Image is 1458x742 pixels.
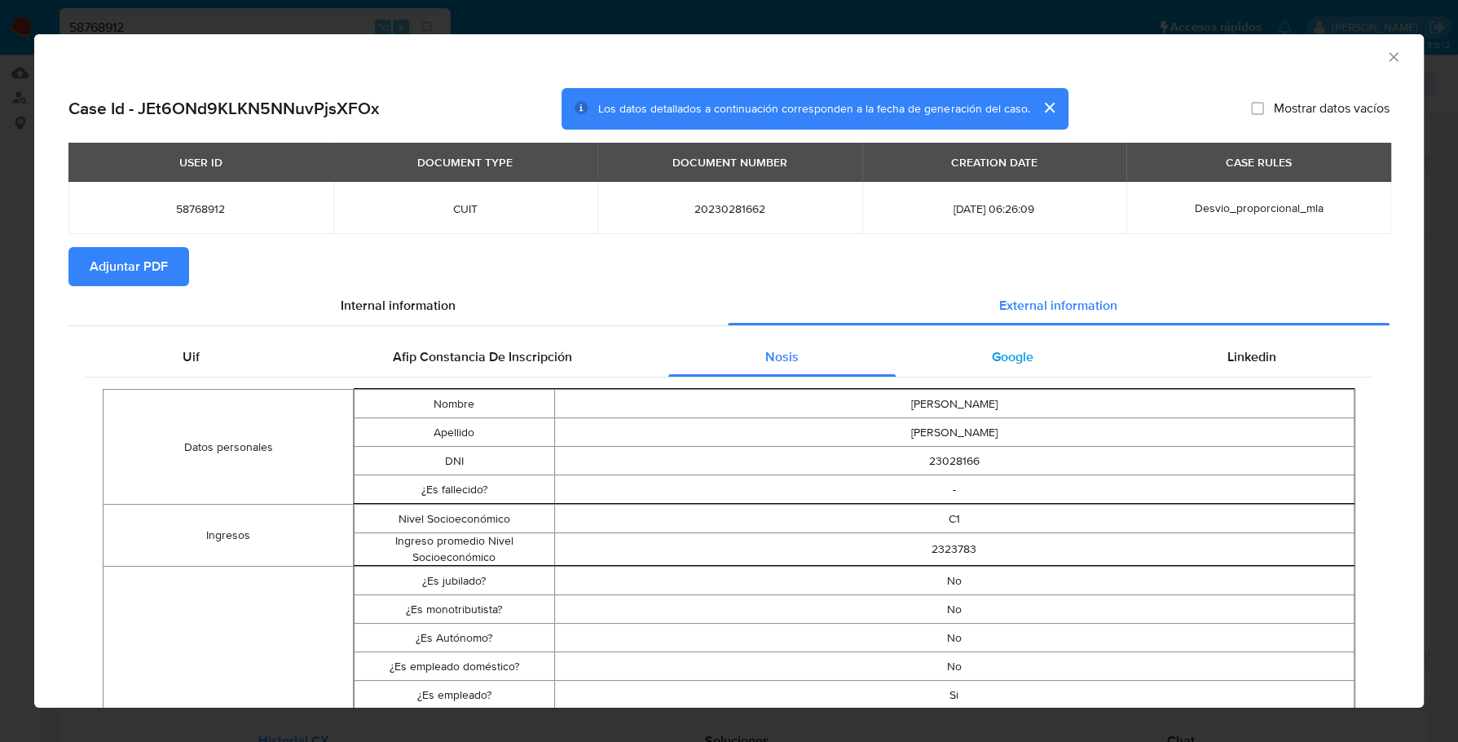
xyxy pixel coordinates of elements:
[1216,148,1302,176] div: CASE RULES
[1029,88,1068,127] button: cerrar
[882,201,1108,216] span: [DATE] 06:26:09
[355,652,554,681] td: ¿Es empleado doméstico?
[554,533,1354,566] td: 2323783
[554,681,1354,709] td: Si
[1227,347,1275,366] span: Linkedin
[355,681,554,709] td: ¿Es empleado?
[663,148,797,176] div: DOCUMENT NUMBER
[68,286,1390,325] div: Detailed info
[341,296,456,315] span: Internal information
[355,595,554,624] td: ¿Es monotributista?
[68,247,189,286] button: Adjuntar PDF
[554,652,1354,681] td: No
[393,347,572,366] span: Afip Constancia De Inscripción
[407,148,522,176] div: DOCUMENT TYPE
[355,390,554,418] td: Nombre
[554,624,1354,652] td: No
[765,347,799,366] span: Nosis
[68,98,379,119] h2: Case Id - JEt6ONd9KLKN5NNuvPjsXFOx
[598,100,1029,117] span: Los datos detallados a continuación corresponden a la fecha de generación del caso.
[355,624,554,652] td: ¿Es Autónomo?
[554,567,1354,595] td: No
[355,505,554,533] td: Nivel Socioeconómico
[1385,49,1400,64] button: Cerrar ventana
[554,505,1354,533] td: C1
[554,390,1354,418] td: [PERSON_NAME]
[355,418,554,447] td: Apellido
[170,148,232,176] div: USER ID
[1194,200,1323,216] span: Desvio_proporcional_mla
[86,338,1372,377] div: Detailed external info
[34,34,1424,708] div: closure-recommendation-modal
[941,148,1047,176] div: CREATION DATE
[355,447,554,475] td: DNI
[554,447,1354,475] td: 23028166
[355,533,554,566] td: Ingreso promedio Nivel Socioeconómico
[1274,100,1390,117] span: Mostrar datos vacíos
[617,201,843,216] span: 20230281662
[355,567,554,595] td: ¿Es jubilado?
[554,475,1354,504] td: -
[999,296,1117,315] span: External information
[554,418,1354,447] td: [PERSON_NAME]
[90,249,168,285] span: Adjuntar PDF
[992,347,1033,366] span: Google
[353,201,579,216] span: CUIT
[104,390,354,505] td: Datos personales
[88,201,314,216] span: 58768912
[355,475,554,504] td: ¿Es fallecido?
[183,347,200,366] span: Uif
[1251,102,1264,115] input: Mostrar datos vacíos
[554,595,1354,624] td: No
[104,505,354,567] td: Ingresos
